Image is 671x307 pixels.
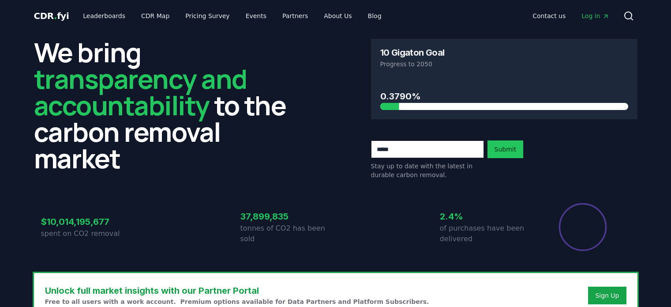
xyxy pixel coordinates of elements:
[45,297,429,306] p: Free to all users with a work account. Premium options available for Data Partners and Platform S...
[34,61,247,123] span: transparency and accountability
[588,287,626,304] button: Sign Up
[76,8,132,24] a: Leaderboards
[239,8,274,24] a: Events
[440,223,535,244] p: of purchases have been delivered
[41,215,136,228] h3: $10,014,195,677
[371,162,484,179] p: Stay up to date with the latest in durable carbon removal.
[134,8,176,24] a: CDR Map
[558,202,607,252] div: Percentage of sales delivered
[595,291,619,300] a: Sign Up
[581,11,609,20] span: Log in
[240,210,336,223] h3: 37,899,835
[525,8,616,24] nav: Main
[380,48,445,57] h3: 10 Gigaton Goal
[240,223,336,244] p: tonnes of CO2 has been sold
[317,8,359,24] a: About Us
[54,11,57,21] span: .
[34,11,69,21] span: CDR fyi
[45,284,429,297] h3: Unlock full market insights with our Partner Portal
[525,8,573,24] a: Contact us
[76,8,388,24] nav: Main
[440,210,535,223] h3: 2.4%
[34,39,300,171] h2: We bring to the carbon removal market
[275,8,315,24] a: Partners
[487,140,524,158] button: Submit
[41,228,136,239] p: spent on CO2 removal
[574,8,616,24] a: Log in
[34,10,69,22] a: CDR.fyi
[380,90,628,103] h3: 0.3790%
[361,8,389,24] a: Blog
[178,8,236,24] a: Pricing Survey
[380,60,628,68] p: Progress to 2050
